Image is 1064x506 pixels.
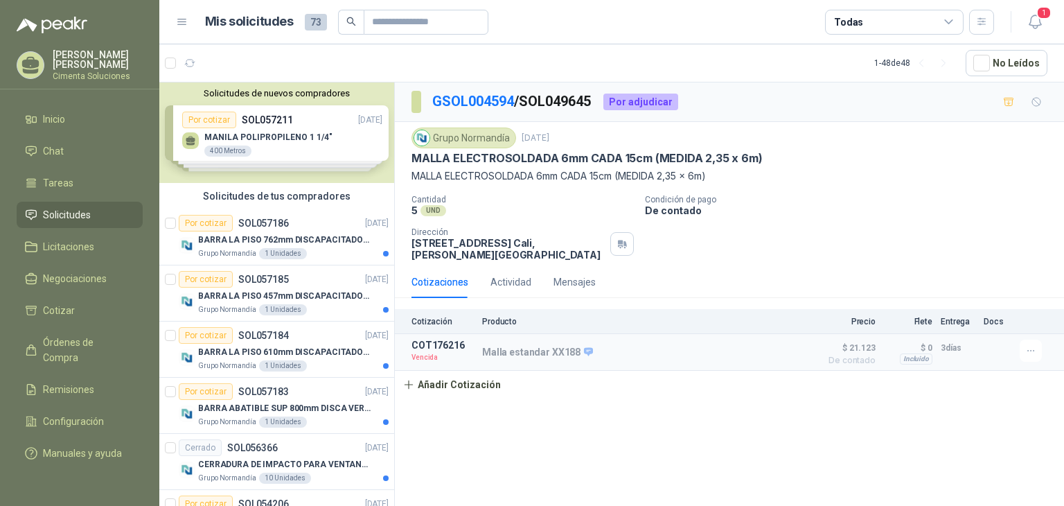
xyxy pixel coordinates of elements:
img: Company Logo [179,462,195,478]
div: Solicitudes de nuevos compradoresPor cotizarSOL057211[DATE] MANILA POLIPROPILENO 1 1/4"400 Metros... [159,82,394,183]
a: Por cotizarSOL057184[DATE] Company LogoBARRA LA PISO 610mm DISCAPACITADOS SOCOGrupo Normandía1 Un... [159,322,394,378]
p: Cotización [411,317,474,326]
a: Cotizar [17,297,143,324]
a: Configuración [17,408,143,435]
span: 1 [1036,6,1052,19]
p: Flete [884,317,932,326]
div: Solicitudes de tus compradores [159,183,394,209]
p: 5 [411,204,418,216]
span: search [346,17,356,26]
span: Cotizar [43,303,75,318]
p: Entrega [941,317,975,326]
p: Grupo Normandía [198,473,256,484]
span: Negociaciones [43,271,107,286]
div: Incluido [900,354,932,365]
a: Por cotizarSOL057183[DATE] Company LogoBARRA ABATIBLE SUP 800mm DISCA VERT SOCOGrupo Normandía1 U... [159,378,394,434]
img: Company Logo [179,237,195,254]
p: [DATE] [522,132,549,145]
div: 1 Unidades [259,417,307,428]
p: [STREET_ADDRESS] Cali , [PERSON_NAME][GEOGRAPHIC_DATA] [411,237,605,261]
div: Todas [834,15,863,30]
div: 1 - 48 de 48 [874,52,955,74]
img: Company Logo [179,293,195,310]
a: CerradoSOL056366[DATE] Company LogoCERRADURA DE IMPACTO PARA VENTANASGrupo Normandía10 Unidades [159,434,394,490]
p: [DATE] [365,217,389,230]
span: 73 [305,14,327,30]
button: 1 [1022,10,1047,35]
span: De contado [806,356,876,365]
p: SOL057183 [238,387,289,396]
p: Grupo Normandía [198,304,256,315]
span: Órdenes de Compra [43,335,130,365]
a: Manuales y ayuda [17,440,143,466]
div: Actividad [490,274,531,290]
div: Grupo Normandía [411,128,516,148]
span: Inicio [43,112,65,127]
img: Logo peakr [17,17,87,33]
h1: Mis solicitudes [205,12,294,32]
p: BARRA LA PISO 762mm DISCAPACITADOS SOCO [198,234,371,247]
a: Órdenes de Compra [17,329,143,371]
a: Licitaciones [17,234,143,260]
div: Por cotizar [179,215,233,232]
p: Cimenta Soluciones [53,72,143,80]
p: SOL056366 [227,443,278,453]
p: Malla estandar XX188 [482,347,593,359]
div: Por cotizar [179,327,233,344]
a: Chat [17,138,143,164]
p: Condición de pago [645,195,1058,204]
button: No Leídos [966,50,1047,76]
div: 1 Unidades [259,360,307,372]
img: Company Logo [179,405,195,422]
span: Configuración [43,414,104,429]
div: Por cotizar [179,271,233,288]
div: 10 Unidades [259,473,311,484]
div: UND [420,205,446,216]
span: Remisiones [43,382,94,397]
p: SOL057184 [238,331,289,340]
p: [DATE] [365,329,389,342]
div: Cerrado [179,439,222,456]
p: BARRA LA PISO 457mm DISCAPACITADOS SOCO [198,290,371,303]
button: Añadir Cotización [395,371,508,399]
span: Manuales y ayuda [43,446,122,461]
p: 3 días [941,340,975,356]
p: MALLA ELECTROSOLDADA 6mm CADA 15cm (MEDIDA 2,35 x 6m) [411,168,1047,184]
p: De contado [645,204,1058,216]
div: Mensajes [553,274,596,290]
div: Por cotizar [179,383,233,400]
a: Negociaciones [17,265,143,292]
a: GSOL004594 [432,93,514,110]
p: Grupo Normandía [198,248,256,259]
span: $ 21.123 [806,340,876,356]
span: Chat [43,143,64,159]
a: Inicio [17,106,143,132]
p: BARRA ABATIBLE SUP 800mm DISCA VERT SOCO [198,402,371,415]
p: Grupo Normandía [198,360,256,372]
p: CERRADURA DE IMPACTO PARA VENTANAS [198,458,371,471]
div: Cotizaciones [411,274,468,290]
a: Por cotizarSOL057186[DATE] Company LogoBARRA LA PISO 762mm DISCAPACITADOS SOCOGrupo Normandía1 Un... [159,209,394,265]
p: $ 0 [884,340,932,356]
p: MALLA ELECTROSOLDADA 6mm CADA 15cm (MEDIDA 2,35 x 6m) [411,151,762,166]
div: 1 Unidades [259,304,307,315]
img: Company Logo [179,349,195,366]
p: SOL057186 [238,218,289,228]
p: COT176216 [411,340,474,351]
p: [PERSON_NAME] [PERSON_NAME] [53,50,143,69]
p: Dirección [411,227,605,237]
p: Docs [984,317,1011,326]
p: Grupo Normandía [198,417,256,428]
a: Por cotizarSOL057185[DATE] Company LogoBARRA LA PISO 457mm DISCAPACITADOS SOCOGrupo Normandía1 Un... [159,265,394,322]
span: Licitaciones [43,239,94,254]
a: Remisiones [17,376,143,403]
p: [DATE] [365,273,389,286]
span: Tareas [43,175,73,191]
div: 1 Unidades [259,248,307,259]
button: Solicitudes de nuevos compradores [165,88,389,98]
p: Cantidad [411,195,634,204]
a: Tareas [17,170,143,196]
p: BARRA LA PISO 610mm DISCAPACITADOS SOCO [198,346,371,359]
p: SOL057185 [238,274,289,284]
img: Company Logo [414,130,429,146]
